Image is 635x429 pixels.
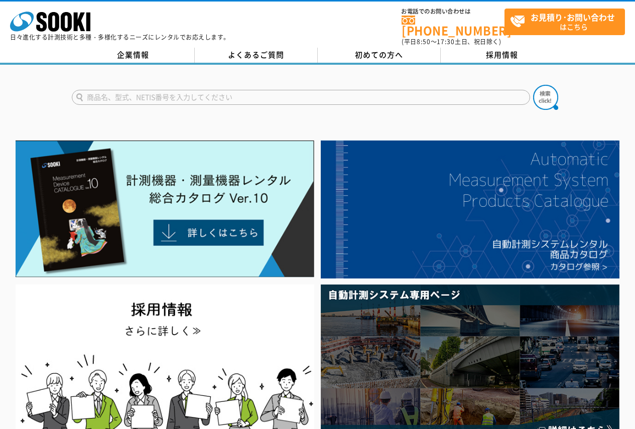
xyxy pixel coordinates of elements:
[10,34,230,40] p: 日々進化する計測技術と多種・多様化するニーズにレンタルでお応えします。
[441,48,564,63] a: 採用情報
[402,9,504,15] span: お電話でのお問い合わせは
[72,48,195,63] a: 企業情報
[16,140,314,277] img: Catalog Ver10
[72,90,530,105] input: 商品名、型式、NETIS番号を入力してください
[437,37,455,46] span: 17:30
[355,49,403,60] span: 初めての方へ
[510,9,624,34] span: はこちら
[321,140,619,278] img: 自動計測システムカタログ
[402,37,501,46] span: (平日 ～ 土日、祝日除く)
[504,9,625,35] a: お見積り･お問い合わせはこちら
[531,11,615,23] strong: お見積り･お問い合わせ
[318,48,441,63] a: 初めての方へ
[195,48,318,63] a: よくあるご質問
[533,85,558,110] img: btn_search.png
[402,16,504,36] a: [PHONE_NUMBER]
[417,37,431,46] span: 8:50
